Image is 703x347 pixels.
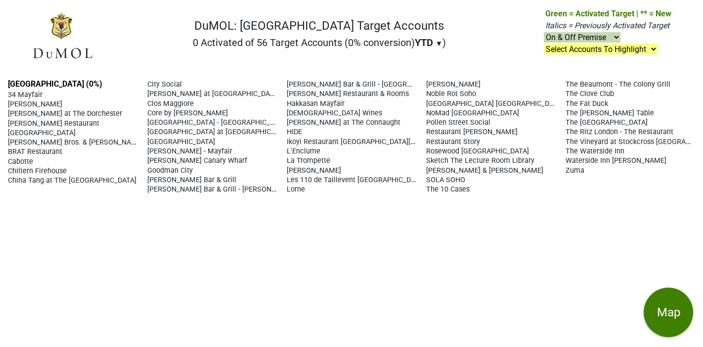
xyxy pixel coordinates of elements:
[566,90,614,98] span: The Clove Club
[426,176,465,184] span: SOLA SOHO
[426,80,481,89] span: [PERSON_NAME]
[415,37,433,49] span: YTD
[566,166,584,175] span: Zuma
[287,90,409,98] span: [PERSON_NAME] Restaurant & Rooms
[287,137,467,146] span: Ikoyi Restaurant [GEOGRAPHIC_DATA][PERSON_NAME]'s
[8,129,76,137] span: [GEOGRAPHIC_DATA]
[426,138,480,146] span: Restaurant Story
[147,184,297,194] span: [PERSON_NAME] Bar & Grill - [PERSON_NAME]
[566,118,648,127] span: The [GEOGRAPHIC_DATA]
[566,99,608,108] span: The Fat Duck
[426,99,564,108] span: [GEOGRAPHIC_DATA] [GEOGRAPHIC_DATA]
[426,118,490,127] span: Pollen Street Social
[147,89,280,98] span: [PERSON_NAME] at [GEOGRAPHIC_DATA]
[426,156,534,165] span: Sketch The Lecture Room Library
[566,109,654,117] span: The [PERSON_NAME] Table
[644,288,693,337] button: Map
[147,138,215,146] span: [GEOGRAPHIC_DATA]
[566,80,670,89] span: The Beaumont - The Colony Grill
[8,137,143,147] span: [PERSON_NAME] Bros. & [PERSON_NAME]
[426,166,543,175] span: [PERSON_NAME] & [PERSON_NAME]
[287,185,305,194] span: Lorne
[147,99,194,108] span: Clos Maggiore
[147,156,247,165] span: [PERSON_NAME] Canary Wharf
[147,176,236,184] span: [PERSON_NAME] Bar & Grill
[8,148,62,156] span: BRAT Restaurant
[566,128,673,136] span: The Ritz London - The Restaurant
[566,156,666,165] span: Waterside Inn [PERSON_NAME]
[287,166,341,175] span: [PERSON_NAME]
[8,100,62,108] span: [PERSON_NAME]
[426,128,518,136] span: Restaurant [PERSON_NAME]
[8,119,99,128] span: [PERSON_NAME] Restaurant
[426,90,476,98] span: Noble Rot Soho
[193,37,446,49] h2: 0 Activated of 56 Target Accounts (0% conversion) )
[287,175,425,184] span: Les 110 de Taillevent [GEOGRAPHIC_DATA]
[436,39,443,48] span: ▼
[147,127,348,136] span: [GEOGRAPHIC_DATA] at [GEOGRAPHIC_DATA][PERSON_NAME]
[426,147,529,155] span: Rosewood [GEOGRAPHIC_DATA]
[287,156,330,165] span: La Trompette
[287,99,345,108] span: Hakkasan Mayfair
[545,9,671,18] span: Green = Activated Target | ** = New
[8,79,102,89] a: [GEOGRAPHIC_DATA] (0%)
[8,91,43,99] span: 34 Mayfair
[426,185,470,194] span: The 10 Cases
[566,147,624,155] span: The Waterside Inn
[287,109,382,117] span: [DEMOGRAPHIC_DATA] Wines
[147,117,289,127] span: [GEOGRAPHIC_DATA] - [GEOGRAPHIC_DATA]
[545,21,669,30] span: Italics = Previously Activated Target
[287,79,449,89] span: [PERSON_NAME] Bar & Grill - [GEOGRAPHIC_DATA]
[8,109,122,118] span: [PERSON_NAME] at The Dorchester
[287,128,302,136] span: HIDE
[147,147,232,155] span: [PERSON_NAME] - Mayfair
[426,109,519,117] span: NoMad [GEOGRAPHIC_DATA]
[287,147,320,155] span: L'Enclume
[147,80,182,89] span: City Social
[8,167,67,175] span: Chiltern Firehouse
[147,166,193,175] span: Goodman City
[8,176,136,185] span: China Tang at The [GEOGRAPHIC_DATA]
[32,11,93,60] img: DuMOL
[193,19,446,33] h1: DuMOL: [GEOGRAPHIC_DATA] Target Accounts
[147,109,228,117] span: Core by [PERSON_NAME]
[287,118,400,127] span: [PERSON_NAME] at The Connaught
[8,157,33,166] span: Cabotte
